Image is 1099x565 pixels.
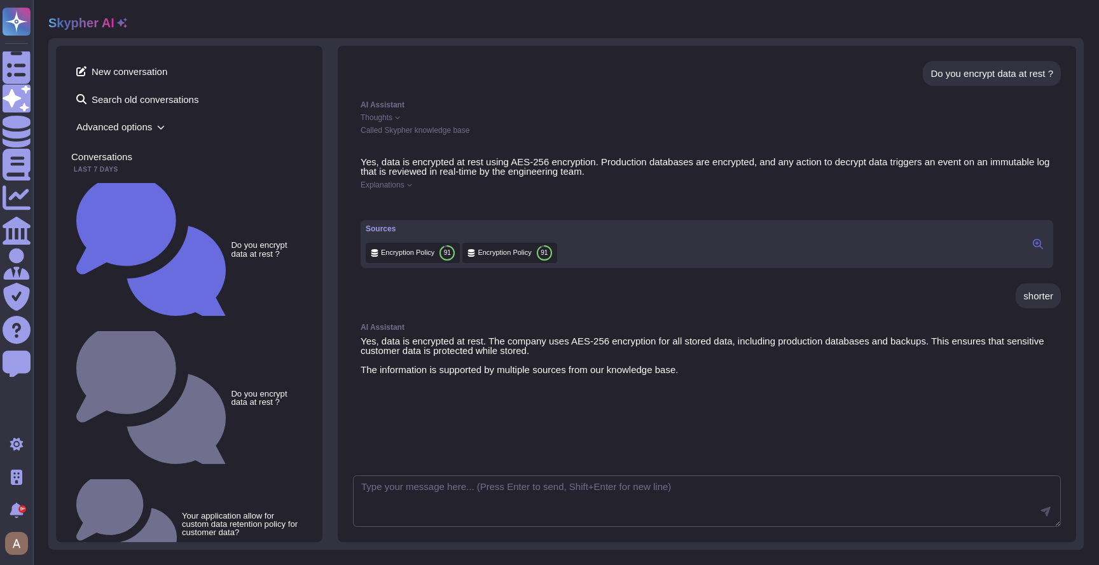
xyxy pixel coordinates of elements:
[361,157,1053,176] p: Yes, data is encrypted at rest using AES-256 encryption. Production databases are encrypted, and ...
[541,250,548,256] span: 91
[361,181,404,189] span: Explanations
[182,512,302,536] small: Your application allow for custom data retention policy for customer data?
[478,248,531,257] span: Encryption Policy
[361,126,469,135] span: Called Skypher knowledge base
[1028,236,1048,252] button: Click to view sources in the right panel
[5,532,28,555] img: user
[361,101,1053,109] div: AI Assistant
[71,167,307,173] div: Last 7 days
[381,248,434,257] span: Encryption Policy
[48,15,114,31] h2: Skypher AI
[71,152,307,161] div: Conversations
[361,323,1053,331] div: AI Assistant
[386,385,396,395] button: Dislike this response
[361,200,371,210] button: Copy this response
[3,529,37,557] button: user
[373,199,384,209] button: Like this response
[361,336,1053,355] p: Yes, data is encrypted at rest. The company uses AES-256 encryption for all stored data, includin...
[361,385,371,395] button: Copy this response
[386,200,396,210] button: Dislike this response
[366,225,557,233] div: Sources
[366,243,460,263] div: Click to preview/edit this source
[18,505,26,513] div: 9+
[231,241,302,257] small: Do you encrypt data at rest ?
[231,390,302,406] small: Do you encrypt data at rest ?
[71,61,307,81] span: New conversation
[1023,291,1053,301] div: shorter
[71,89,307,109] span: Search old conversations
[373,385,384,395] button: Like this response
[462,243,556,263] div: Click to preview/edit this source
[361,365,1053,374] p: The information is supported by multiple sources from our knowledge base.
[444,250,451,256] span: 91
[361,114,392,121] span: Thoughts
[930,69,1053,78] div: Do you encrypt data at rest ?
[71,117,307,137] span: Advanced options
